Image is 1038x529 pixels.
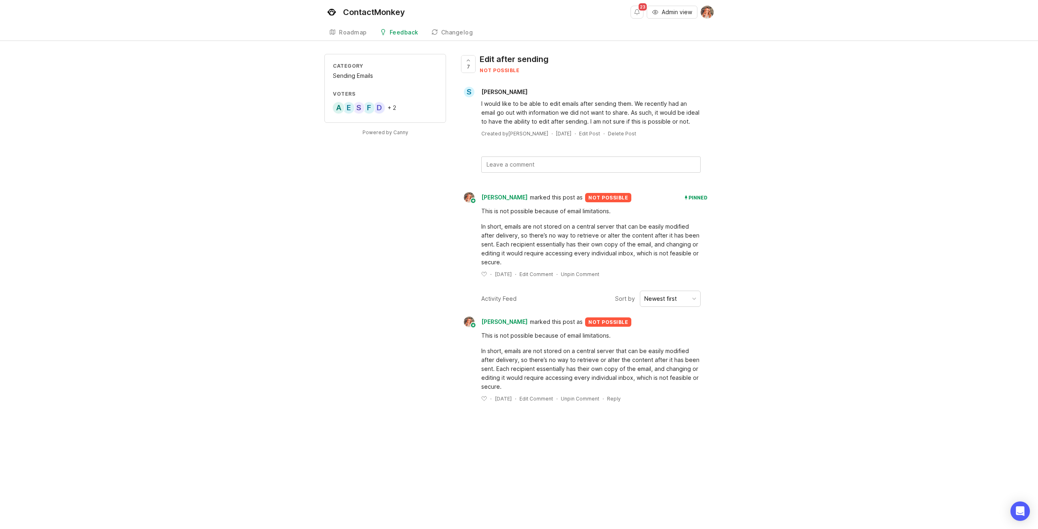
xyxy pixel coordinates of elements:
[575,130,576,137] div: ·
[481,294,517,303] div: Activity Feed
[464,87,474,97] div: S
[339,30,367,35] div: Roadmap
[490,271,491,278] div: ·
[373,101,386,114] div: D
[585,317,631,327] div: not possible
[631,6,643,19] button: Notifications
[324,24,372,41] a: Roadmap
[481,193,528,202] span: [PERSON_NAME]
[342,101,355,114] div: E
[519,271,553,278] div: Edit Comment
[375,24,423,41] a: Feedback
[688,195,708,201] span: Pinned
[556,130,571,137] a: [DATE]
[561,271,599,278] div: Unpin Comment
[603,395,604,402] div: ·
[461,192,477,203] img: Bronwen W
[352,101,365,114] div: S
[461,317,477,327] img: Bronwen W
[361,128,410,137] a: Powered by Canny
[530,317,583,326] span: marked this post as
[530,193,583,202] span: marked this post as
[515,271,516,278] div: ·
[662,8,692,16] span: Admin view
[481,207,701,216] div: This is not possible because of email limitations.
[332,101,345,114] div: A
[481,347,701,391] div: In short, emails are not stored on a central server that can be easily modified after delivery, s...
[519,395,553,402] div: Edit Comment
[333,90,438,97] div: Voters
[480,54,549,65] div: Edit after sending
[551,130,553,137] div: ·
[556,395,558,402] div: ·
[561,395,599,402] div: Unpin Comment
[481,99,701,126] div: I would like to be able to edit emails after sending them. We recently had an email go out with i...
[441,30,473,35] div: Changelog
[459,192,530,203] a: Bronwen W[PERSON_NAME]
[556,271,558,278] div: ·
[481,222,701,267] div: In short, emails are not stored on a central server that can be easily modified after delivery, s...
[459,317,530,327] a: Bronwen W[PERSON_NAME]
[515,395,516,402] div: ·
[481,130,548,137] div: Created by [PERSON_NAME]
[362,101,375,114] div: F
[585,193,631,202] div: not possible
[461,55,476,73] button: 7
[481,317,528,326] span: [PERSON_NAME]
[390,30,418,35] div: Feedback
[495,396,512,402] time: [DATE]
[388,105,396,111] div: + 2
[608,130,636,137] div: Delete Post
[333,71,438,80] div: Sending Emails
[467,63,470,70] span: 7
[459,87,534,97] a: S[PERSON_NAME]
[579,130,600,137] div: Edit Post
[481,331,701,340] div: This is not possible because of email limitations.
[647,6,697,19] button: Admin view
[639,3,647,11] span: 23
[324,5,339,19] img: ContactMonkey logo
[333,62,438,69] div: Category
[607,395,621,402] div: Reply
[427,24,478,41] a: Changelog
[343,8,405,16] div: ContactMonkey
[556,131,571,137] time: [DATE]
[495,271,512,277] time: [DATE]
[470,198,476,204] img: member badge
[481,88,528,95] span: [PERSON_NAME]
[470,322,476,328] img: member badge
[490,395,491,402] div: ·
[603,130,605,137] div: ·
[1010,501,1030,521] div: Open Intercom Messenger
[615,294,635,303] span: Sort by
[480,67,549,74] div: not possible
[644,294,677,303] div: Newest first
[701,6,714,19] img: Bronwen W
